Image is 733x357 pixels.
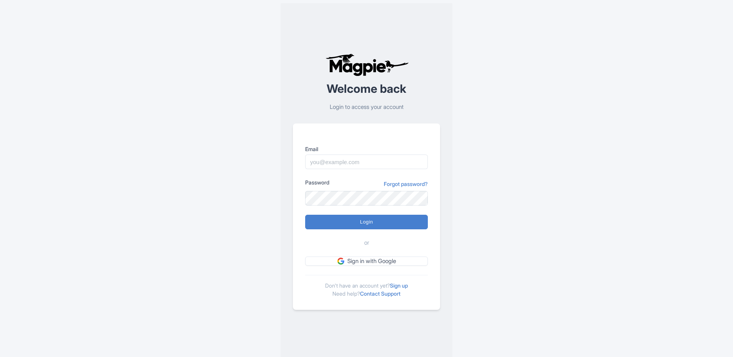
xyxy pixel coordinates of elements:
[305,215,428,229] input: Login
[305,145,428,153] label: Email
[384,180,428,188] a: Forgot password?
[305,178,329,186] label: Password
[305,155,428,169] input: you@example.com
[360,290,401,297] a: Contact Support
[305,275,428,298] div: Don't have an account yet? Need help?
[390,282,408,289] a: Sign up
[364,239,369,247] span: or
[337,258,344,265] img: google.svg
[324,53,410,76] img: logo-ab69f6fb50320c5b225c76a69d11143b.png
[305,257,428,266] a: Sign in with Google
[293,103,440,112] p: Login to access your account
[293,82,440,95] h2: Welcome back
